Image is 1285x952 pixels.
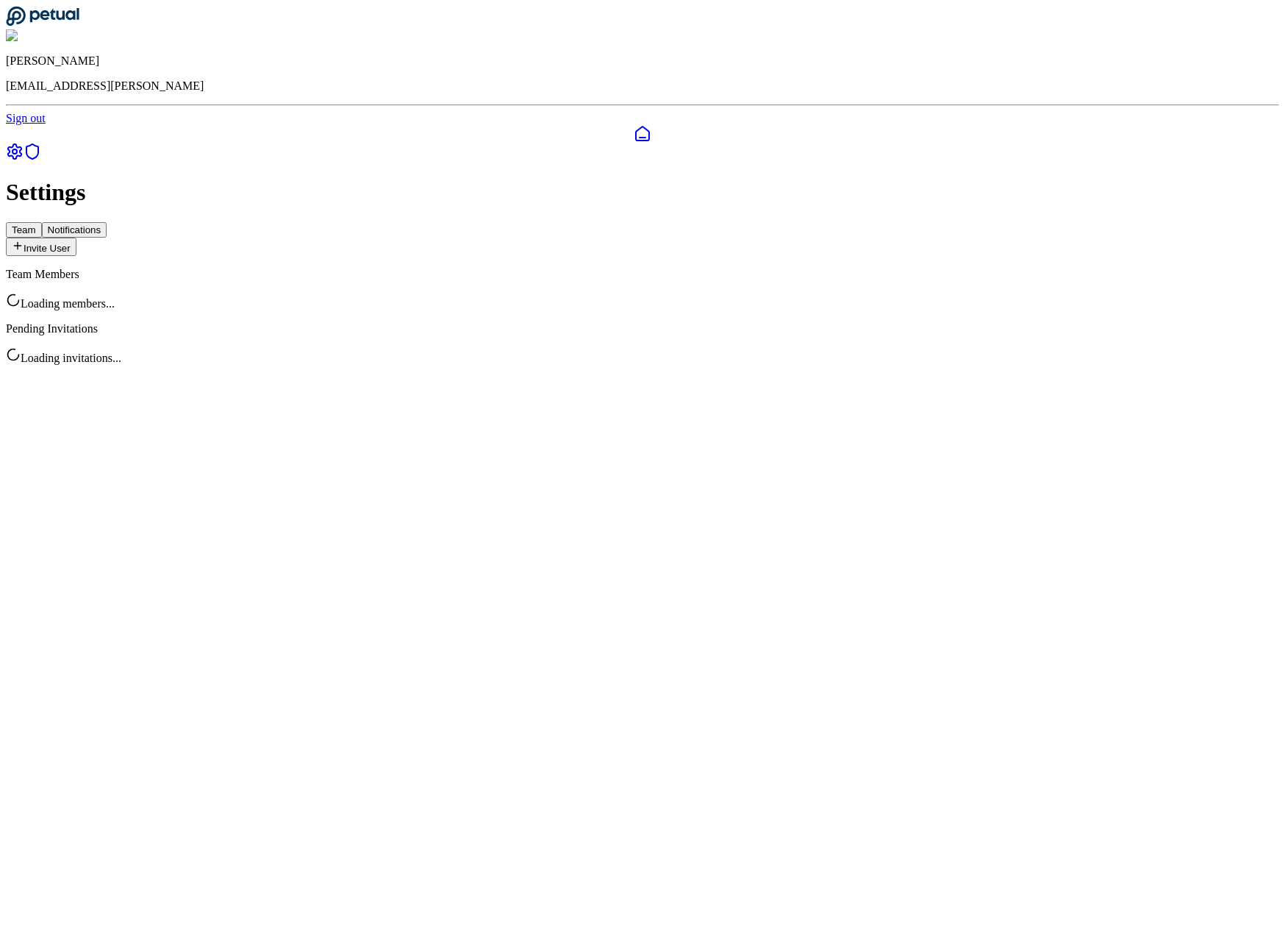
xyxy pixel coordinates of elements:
button: Team [6,222,42,238]
p: Loading members... [6,293,1279,310]
p: Loading invitations... [6,347,1279,365]
a: Settings [6,150,24,163]
p: [PERSON_NAME] [6,54,1279,68]
a: Dashboard [6,125,1279,143]
a: SOC 1 Reports [24,150,41,163]
h1: Settings [6,179,1279,206]
img: Shekhar Khedekar [6,29,105,43]
button: Notifications [42,222,107,238]
p: [EMAIL_ADDRESS][PERSON_NAME] [6,79,1279,93]
a: Go to Dashboard [6,16,79,29]
a: Sign out [6,112,46,124]
p: Team Members [6,268,1279,281]
button: Invite User [6,238,76,256]
p: Pending Invitations [6,322,1279,335]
